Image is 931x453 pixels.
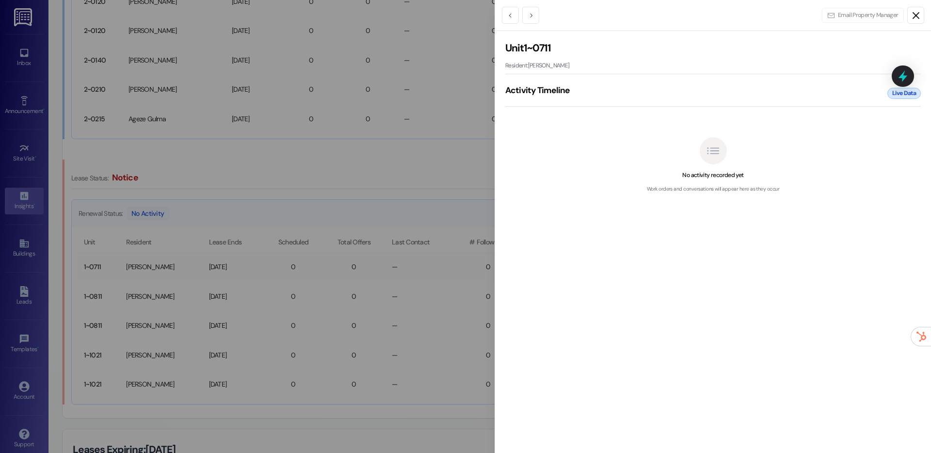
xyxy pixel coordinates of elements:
[505,41,921,55] h1: Unit 1~0711
[505,171,921,180] p: No activity recorded yet
[522,7,539,24] button: Next unit
[887,88,921,99] div: Live Data
[502,7,519,24] button: Previous unit
[505,62,921,70] p: Resident: [PERSON_NAME]
[505,84,570,97] h3: Activity Timeline
[505,186,921,193] p: Work orders and conversations will appear here as they occur
[907,7,924,24] button: Close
